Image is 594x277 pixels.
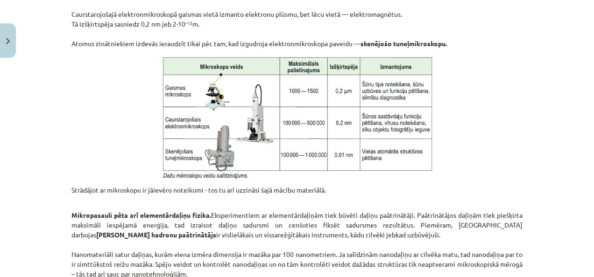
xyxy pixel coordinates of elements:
img: icon-close-lesson-0947bae3869378f0d4975bcd49f059093ad1ed9edebbc8119c70593378902aed.svg [6,38,10,44]
strong: skenējošo tuneļmikroskopu. [361,39,447,48]
p: Strādājot ar mikroskopu ir jāievēro noteikumi - tos tu arī uzzināsi šajā mācību materiālā. [71,185,523,195]
strong: arī elementārdaļiņu fizika. [130,211,211,219]
strong: Mikropasauli pēta [71,211,128,219]
strong: [PERSON_NAME] hadronu paātrinātājs [96,230,216,239]
sup: -10 [185,20,192,27]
